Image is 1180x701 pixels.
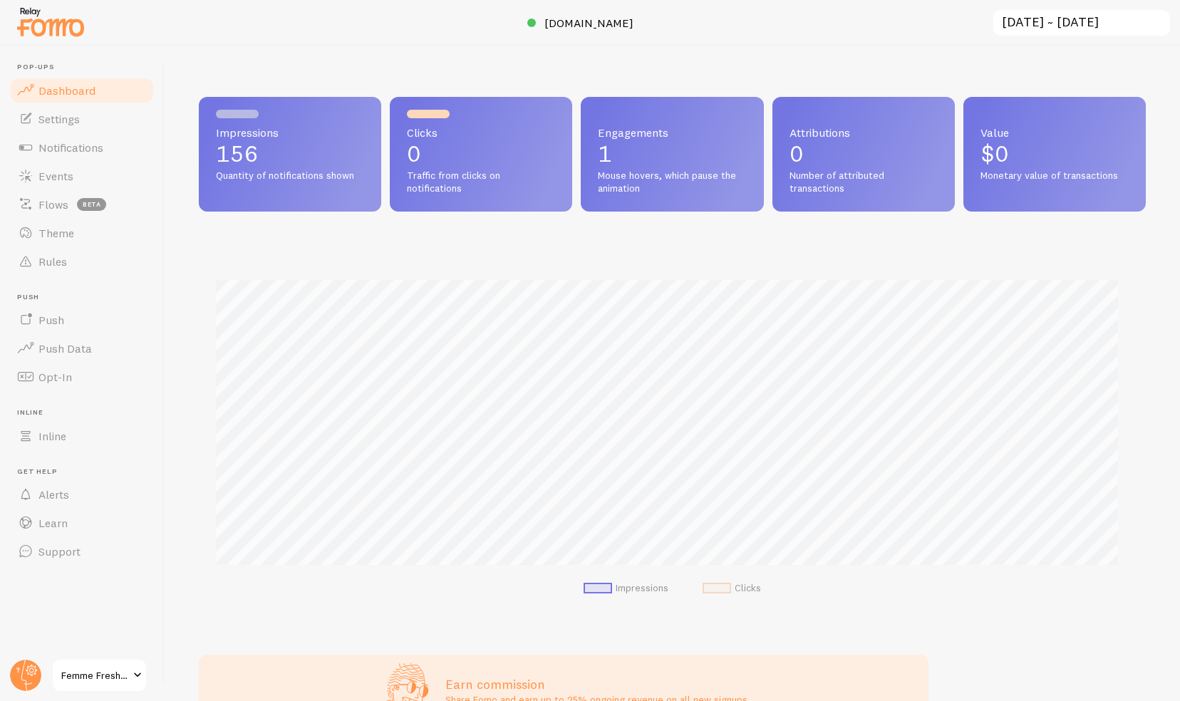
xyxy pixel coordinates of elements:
span: Value [980,127,1129,138]
span: Traffic from clicks on notifications [407,170,555,194]
h3: Earn commission [445,676,747,692]
p: 1 [598,142,746,165]
a: Inline [9,422,155,450]
span: Inline [38,429,66,443]
span: Settings [38,112,80,126]
span: Learn [38,516,68,530]
span: Dashboard [38,83,95,98]
a: Alerts [9,480,155,509]
span: Impressions [216,127,364,138]
span: Monetary value of transactions [980,170,1129,182]
span: Push [17,293,155,302]
span: Opt-In [38,370,72,384]
span: Push Data [38,341,92,355]
span: Theme [38,226,74,240]
a: Push Data [9,334,155,363]
span: Pop-ups [17,63,155,72]
span: Number of attributed transactions [790,170,938,194]
span: Get Help [17,467,155,477]
a: Femme Fresh Finds [51,658,147,692]
span: Attributions [790,127,938,138]
span: Events [38,169,73,183]
a: Rules [9,247,155,276]
a: Learn [9,509,155,537]
span: Engagements [598,127,746,138]
span: Flows [38,197,68,212]
a: Opt-In [9,363,155,391]
span: Mouse hovers, which pause the animation [598,170,746,194]
span: Notifications [38,140,103,155]
p: 0 [407,142,555,165]
li: Impressions [584,582,668,595]
span: Alerts [38,487,69,502]
span: beta [77,198,106,211]
span: $0 [980,140,1009,167]
img: fomo-relay-logo-orange.svg [15,4,86,40]
a: Flows beta [9,190,155,219]
span: Rules [38,254,67,269]
span: Quantity of notifications shown [216,170,364,182]
a: Events [9,162,155,190]
span: Inline [17,408,155,417]
a: Theme [9,219,155,247]
p: 0 [790,142,938,165]
span: Clicks [407,127,555,138]
a: Push [9,306,155,334]
a: Support [9,537,155,566]
a: Settings [9,105,155,133]
span: Push [38,313,64,327]
span: Support [38,544,81,559]
a: Notifications [9,133,155,162]
span: Femme Fresh Finds [61,667,129,684]
p: 156 [216,142,364,165]
a: Dashboard [9,76,155,105]
li: Clicks [703,582,761,595]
